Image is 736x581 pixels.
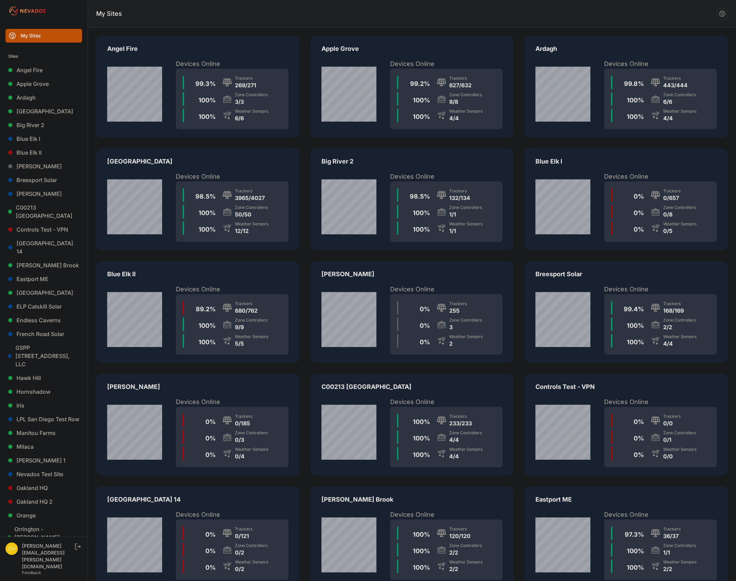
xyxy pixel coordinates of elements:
a: ME-03 [310,374,514,476]
div: 1/1 [449,227,483,235]
a: IL-01 [310,148,514,250]
div: 4/4 [449,114,483,122]
div: Weather Sensors [663,447,697,452]
div: Zone Controllers [663,205,696,210]
p: Eastport ME [535,495,717,510]
div: Zone Controllers [449,205,482,210]
a: Angel Fire [5,63,82,77]
div: Zone Controllers [235,92,268,98]
a: [PERSON_NAME] Brook [5,258,82,272]
div: 2/2 [663,323,696,331]
div: 1/1 [449,210,482,219]
div: 4/4 [449,436,482,444]
div: 627/632 [449,81,472,89]
span: 98.5 % [195,193,216,200]
span: 97.3 % [625,531,644,538]
div: Zone Controllers [449,92,482,98]
a: [PERSON_NAME] 1 [5,454,82,467]
a: XX-03 [524,374,728,476]
span: 0 % [205,564,216,571]
div: Weather Sensors [663,334,697,339]
div: Sites [8,52,79,60]
div: Trackers [235,414,252,419]
div: Trackers [449,414,472,419]
div: 3 [449,323,482,331]
div: Weather Sensors [449,109,483,114]
div: Trackers [663,76,688,81]
a: [GEOGRAPHIC_DATA] 14 [5,236,82,258]
a: NY-05 [96,374,299,476]
div: Zone Controllers [449,430,482,436]
span: 100 % [627,547,644,555]
span: 0 % [634,226,644,233]
p: [GEOGRAPHIC_DATA] 14 [107,495,288,510]
div: 2 [449,339,483,348]
span: 100 % [413,113,430,120]
a: Breesport Solar [5,173,82,187]
div: Trackers [235,188,265,194]
span: 0 % [420,305,430,313]
div: 269/271 [235,81,256,89]
span: 100 % [627,564,644,571]
span: 99.8 % [624,80,644,87]
span: 99.2 % [410,80,430,87]
a: Endless Caverns [5,313,82,327]
span: 100 % [199,97,216,104]
span: 0 % [634,451,644,458]
div: Trackers [449,526,471,532]
span: 100 % [199,209,216,216]
div: Trackers [449,188,470,194]
p: Angel Fire [107,44,288,59]
div: 255 [449,306,467,315]
a: NV-01 [310,261,514,363]
div: Zone Controllers [663,317,696,323]
div: Zone Controllers [663,430,696,436]
p: Ardagh [535,44,717,59]
a: NM-01 [96,36,299,137]
span: 0 % [205,418,216,425]
a: Feedback [22,570,41,575]
h2: Devices Online [390,59,503,69]
div: 2/2 [449,565,483,573]
a: Oakland HQ 2 [5,495,82,509]
a: Orrington - [PERSON_NAME][GEOGRAPHIC_DATA] [5,522,82,552]
span: 100 % [413,547,430,555]
span: 100 % [199,113,216,120]
div: Zone Controllers [663,92,696,98]
a: Hawk Hill [5,371,82,385]
div: Weather Sensors [235,334,268,339]
div: Trackers [663,414,681,419]
h2: Devices Online [176,284,288,294]
h2: Devices Online [390,397,503,407]
div: 4/4 [663,114,697,122]
a: Eastport ME [5,272,82,286]
h2: Devices Online [176,397,288,407]
div: 0/2 [235,548,268,557]
a: My Sites [5,29,82,43]
div: Weather Sensors [235,221,268,227]
span: 100 % [413,97,430,104]
span: 0 % [420,322,430,329]
div: 0/4 [235,452,268,460]
span: 0 % [634,435,644,442]
h2: Devices Online [390,284,503,294]
a: VA-03 [310,36,514,137]
div: Weather Sensors [235,109,268,114]
a: Ardagh [5,91,82,104]
h2: Devices Online [604,172,717,181]
div: Weather Sensors [449,559,483,565]
div: 2/2 [449,548,482,557]
a: Hornshadow [5,385,82,399]
span: 0 % [634,193,644,200]
span: 0 % [634,209,644,216]
span: 100 % [199,338,216,346]
a: C00213 [GEOGRAPHIC_DATA] [5,201,82,223]
div: 0/657 [663,194,681,202]
a: MI-03 [96,261,299,363]
a: French Road Solar [5,327,82,341]
h2: Devices Online [176,59,288,69]
a: Nevados Test Site [5,467,82,481]
div: Weather Sensors [235,559,268,565]
span: 100 % [627,97,644,104]
div: 36/37 [663,532,681,540]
